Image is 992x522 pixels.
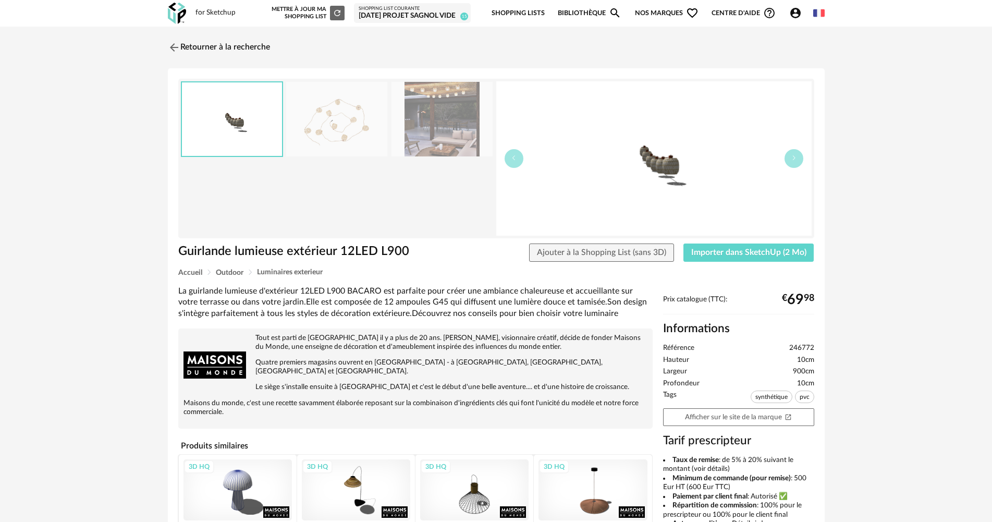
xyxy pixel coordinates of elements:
[183,334,647,351] p: Tout est parti de [GEOGRAPHIC_DATA] il y a plus de 20 ans. [PERSON_NAME], visionnaire créatif, dé...
[216,269,243,276] span: Outdoor
[663,367,687,377] span: Largeur
[183,334,246,396] img: brand logo
[333,10,342,16] span: Refresh icon
[391,82,493,156] img: guirlande-lumieuse-exterieur-12led-l900-1000-0-34-246772_2.jpg
[686,7,699,19] span: Heart Outline icon
[183,399,647,417] p: Maisons du monde, c'est une recette savamment élaborée reposant sur la combinaison d'ingrédients ...
[492,1,545,26] a: Shopping Lists
[785,413,792,420] span: Open In New icon
[184,460,214,474] div: 3D HQ
[793,367,814,377] span: 900cm
[539,460,569,474] div: 3D HQ
[663,501,814,519] li: : 100% pour le prescripteur ou 100% pour le client final
[635,1,699,26] span: Nos marques
[460,13,468,20] span: 15
[672,493,748,500] b: Paiement par client final
[797,379,814,389] span: 10cm
[751,391,792,403] span: synthétique
[663,433,814,448] h3: Tarif prescripteur
[797,356,814,365] span: 10cm
[302,460,333,474] div: 3D HQ
[683,244,814,262] button: Importer dans SketchUp (2 Mo)
[782,296,814,304] div: € 98
[672,456,719,464] b: Taux de remise
[609,7,621,19] span: Magnify icon
[663,474,814,492] li: : 500 Eur HT (600 Eur TTC)
[178,438,653,454] h4: Produits similaires
[663,456,814,474] li: : de 5% à 20% suivant le montant (voir détails)
[795,391,814,403] span: pvc
[178,244,437,260] h1: Guirlande lumieuse extérieur 12LED L900
[195,8,236,18] div: for Sketchup
[168,36,270,59] a: Retourner à la recherche
[813,7,825,19] img: fr
[286,82,387,156] img: guirlande-lumieuse-exterieur-12led-l900-1000-0-34-246772_1.jpg
[537,248,666,257] span: Ajouter à la Shopping List (sans 3D)
[663,391,677,406] span: Tags
[663,344,694,353] span: Référence
[558,1,621,26] a: BibliothèqueMagnify icon
[257,269,323,276] span: Luminaires exterieur
[663,492,814,502] li: : Autorisé ✅
[789,7,806,19] span: Account Circle icon
[359,6,466,21] a: Shopping List courante [DATE] Projet SAGNOL vide 15
[712,7,776,19] span: Centre d'aideHelp Circle Outline icon
[178,269,202,276] span: Accueil
[496,81,812,236] img: thumbnail.png
[789,7,802,19] span: Account Circle icon
[663,321,814,336] h2: Informations
[359,6,466,12] div: Shopping List courante
[789,344,814,353] span: 246772
[421,460,451,474] div: 3D HQ
[178,269,814,276] div: Breadcrumb
[672,475,791,482] b: Minimum de commande (pour remise)
[691,248,806,257] span: Importer dans SketchUp (2 Mo)
[663,408,814,427] a: Afficher sur le site de la marqueOpen In New icon
[672,502,757,509] b: Répartition de commission
[168,41,180,54] img: svg+xml;base64,PHN2ZyB3aWR0aD0iMjQiIGhlaWdodD0iMjQiIHZpZXdCb3g9IjAgMCAyNCAyNCIgZmlsbD0ibm9uZSIgeG...
[168,3,186,24] img: OXP
[663,379,700,389] span: Profondeur
[529,244,674,262] button: Ajouter à la Shopping List (sans 3D)
[787,296,804,304] span: 69
[359,11,466,21] div: [DATE] Projet SAGNOL vide
[270,6,345,20] div: Mettre à jour ma Shopping List
[178,286,653,319] div: La guirlande lumieuse d'extérieur 12LED L900 BACARO est parfaite pour créer une ambiance chaleure...
[183,358,647,376] p: Quatre premiers magasins ouvrent en [GEOGRAPHIC_DATA] - à [GEOGRAPHIC_DATA], [GEOGRAPHIC_DATA], [...
[663,356,689,365] span: Hauteur
[663,295,814,314] div: Prix catalogue (TTC):
[183,383,647,392] p: Le siège s'installe ensuite à [GEOGRAPHIC_DATA] et c'est le début d'une belle aventure.... et d'u...
[182,82,282,156] img: thumbnail.png
[763,7,776,19] span: Help Circle Outline icon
